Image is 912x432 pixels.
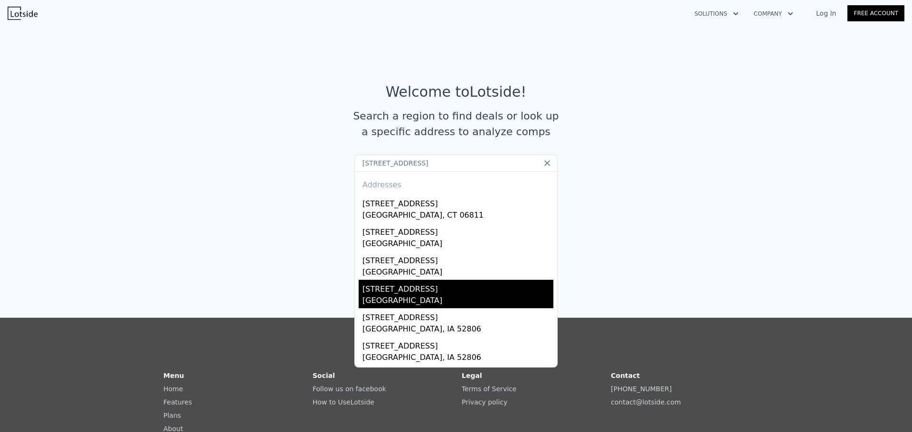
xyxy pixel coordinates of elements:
div: [GEOGRAPHIC_DATA], IA 52806 [362,352,553,365]
a: Follow us on facebook [313,385,386,393]
a: Terms of Service [462,385,516,393]
div: [GEOGRAPHIC_DATA], IA 52806 [362,323,553,337]
a: How to UseLotside [313,398,374,406]
button: Solutions [687,5,746,22]
div: [STREET_ADDRESS] [362,223,553,238]
div: Addresses [359,172,553,194]
div: [GEOGRAPHIC_DATA], CT 06811 [362,210,553,223]
a: Log In [805,9,847,18]
button: Company [746,5,801,22]
a: Free Account [847,5,904,21]
div: [GEOGRAPHIC_DATA] [362,238,553,251]
a: Home [163,385,183,393]
div: [STREET_ADDRESS] [362,337,553,352]
strong: Legal [462,372,482,379]
strong: Menu [163,372,184,379]
a: [PHONE_NUMBER] [611,385,672,393]
strong: Social [313,372,335,379]
div: [GEOGRAPHIC_DATA] [362,267,553,280]
div: Welcome to Lotside ! [386,83,527,101]
div: [STREET_ADDRESS] [362,194,553,210]
img: Lotside [8,7,38,20]
a: Privacy policy [462,398,507,406]
strong: Contact [611,372,640,379]
a: contact@lotside.com [611,398,681,406]
div: [STREET_ADDRESS] [362,280,553,295]
div: Search a region to find deals or look up a specific address to analyze comps [350,108,562,139]
input: Search an address or region... [354,155,558,172]
div: [STREET_ADDRESS] [362,308,553,323]
div: [STREET_ADDRESS] [362,251,553,267]
a: Features [163,398,192,406]
a: Plans [163,412,181,419]
div: [STREET_ADDRESS] [362,365,553,380]
div: [GEOGRAPHIC_DATA] [362,295,553,308]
